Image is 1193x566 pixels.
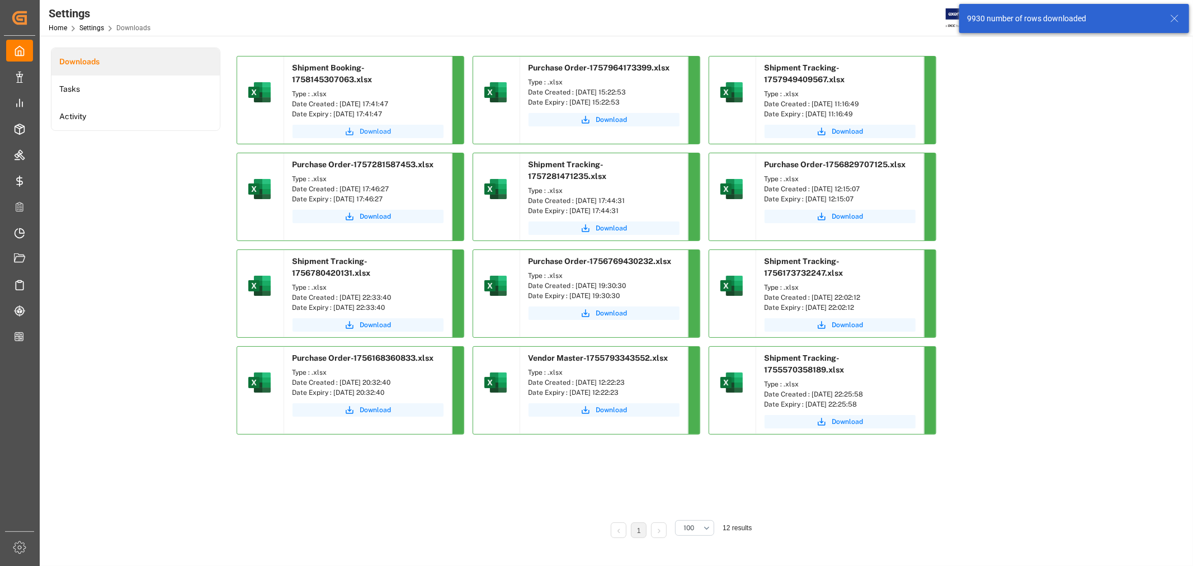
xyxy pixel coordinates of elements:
div: 9930 number of rows downloaded [967,13,1159,25]
span: Purchase Order-1757964173399.xlsx [529,63,670,72]
a: Download [293,125,444,138]
div: Date Created : [DATE] 22:25:58 [765,389,916,399]
span: Shipment Tracking-1756173732247.xlsx [765,257,843,277]
div: Date Expiry : [DATE] 12:22:23 [529,388,680,398]
span: Download [360,211,392,221]
div: Date Created : [DATE] 22:02:12 [765,293,916,303]
span: Shipment Tracking-1756780420131.xlsx [293,257,371,277]
button: Download [529,306,680,320]
a: Download [529,403,680,417]
div: Date Created : [DATE] 17:41:47 [293,99,444,109]
li: Next Page [651,522,667,538]
div: Date Created : [DATE] 15:22:53 [529,87,680,97]
span: Purchase Order-1756829707125.xlsx [765,160,906,169]
a: Downloads [51,48,220,76]
div: Date Expiry : [DATE] 12:15:07 [765,194,916,204]
img: microsoft-excel-2019--v1.png [482,176,509,202]
a: 1 [637,527,641,535]
div: Date Created : [DATE] 20:32:40 [293,378,444,388]
li: Previous Page [611,522,626,538]
li: 1 [631,522,647,538]
span: Shipment Tracking-1757949409567.xlsx [765,63,845,84]
img: microsoft-excel-2019--v1.png [718,369,745,396]
div: Date Expiry : [DATE] 17:44:31 [529,206,680,216]
span: Download [360,320,392,330]
div: Date Created : [DATE] 17:44:31 [529,196,680,206]
a: Download [529,113,680,126]
div: Date Created : [DATE] 22:33:40 [293,293,444,303]
div: Date Expiry : [DATE] 22:02:12 [765,303,916,313]
img: microsoft-excel-2019--v1.png [246,369,273,396]
div: Type : .xlsx [765,379,916,389]
div: Date Created : [DATE] 11:16:49 [765,99,916,109]
div: Date Expiry : [DATE] 19:30:30 [529,291,680,301]
button: Download [765,318,916,332]
button: Download [293,210,444,223]
div: Date Expiry : [DATE] 15:22:53 [529,97,680,107]
span: 100 [683,523,694,533]
img: microsoft-excel-2019--v1.png [482,79,509,106]
img: microsoft-excel-2019--v1.png [246,272,273,299]
div: Type : .xlsx [293,174,444,184]
span: Download [596,115,628,125]
span: Vendor Master-1755793343552.xlsx [529,353,668,362]
button: Download [293,403,444,417]
button: Download [765,415,916,428]
span: Download [596,223,628,233]
div: Type : .xlsx [293,89,444,99]
img: microsoft-excel-2019--v1.png [718,272,745,299]
div: Date Expiry : [DATE] 17:41:47 [293,109,444,119]
div: Type : .xlsx [765,89,916,99]
img: microsoft-excel-2019--v1.png [482,369,509,396]
div: Date Expiry : [DATE] 20:32:40 [293,388,444,398]
button: Download [765,125,916,138]
span: Download [596,308,628,318]
div: Type : .xlsx [529,367,680,378]
div: Date Expiry : [DATE] 17:46:27 [293,194,444,204]
span: Download [832,320,864,330]
div: Date Created : [DATE] 12:22:23 [529,378,680,388]
div: Date Expiry : [DATE] 22:33:40 [293,303,444,313]
div: Type : .xlsx [765,174,916,184]
a: Tasks [51,76,220,103]
span: Shipment Tracking-1755570358189.xlsx [765,353,845,374]
a: Activity [51,103,220,130]
span: Download [360,126,392,136]
span: Download [360,405,392,415]
span: Download [596,405,628,415]
a: Settings [79,24,104,32]
button: Download [529,221,680,235]
div: Date Created : [DATE] 19:30:30 [529,281,680,291]
div: Type : .xlsx [765,282,916,293]
span: Download [832,126,864,136]
span: Download [832,211,864,221]
img: Exertis%20JAM%20-%20Email%20Logo.jpg_1722504956.jpg [946,8,984,28]
div: Settings [49,5,150,22]
span: Purchase Order-1757281587453.xlsx [293,160,434,169]
div: Type : .xlsx [293,282,444,293]
div: Type : .xlsx [529,271,680,281]
span: Purchase Order-1756168360833.xlsx [293,353,434,362]
img: microsoft-excel-2019--v1.png [482,272,509,299]
img: microsoft-excel-2019--v1.png [718,176,745,202]
span: 12 results [723,524,752,532]
div: Type : .xlsx [529,186,680,196]
div: Date Created : [DATE] 12:15:07 [765,184,916,194]
div: Date Expiry : [DATE] 11:16:49 [765,109,916,119]
span: Download [832,417,864,427]
span: Purchase Order-1756769430232.xlsx [529,257,672,266]
span: Shipment Booking-1758145307063.xlsx [293,63,372,84]
span: Shipment Tracking-1757281471235.xlsx [529,160,607,181]
button: Download [293,318,444,332]
a: Download [765,210,916,223]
